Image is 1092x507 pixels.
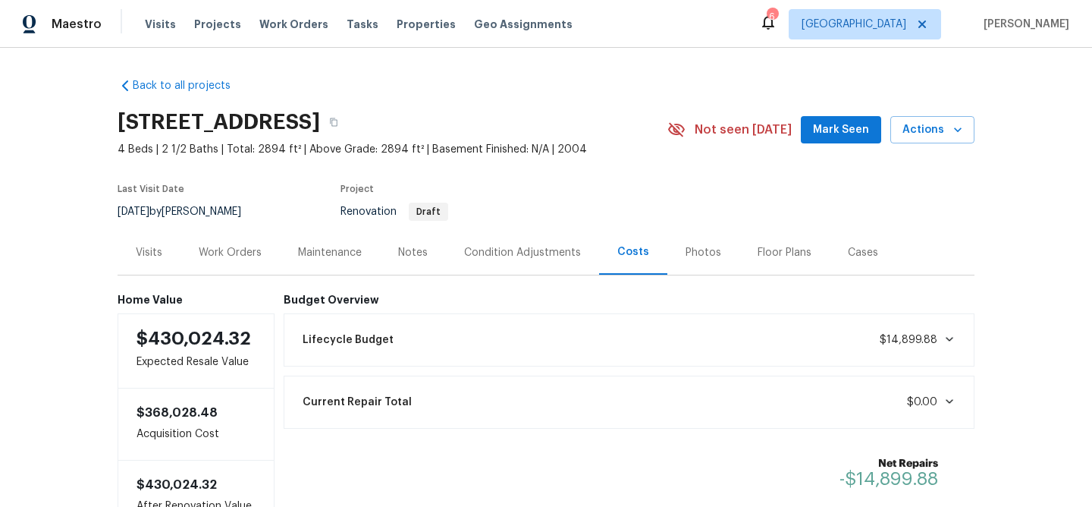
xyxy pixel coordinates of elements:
span: Draft [410,207,447,216]
b: Net Repairs [839,456,938,471]
div: Expected Resale Value [118,313,275,389]
span: $430,024.32 [136,329,251,348]
span: 4 Beds | 2 1/2 Baths | Total: 2894 ft² | Above Grade: 2894 ft² | Basement Finished: N/A | 2004 [118,142,667,157]
span: Project [340,184,374,194]
h2: [STREET_ADDRESS] [118,115,320,130]
span: [DATE] [118,206,149,217]
a: Back to all projects [118,78,263,93]
button: Mark Seen [801,116,881,144]
span: [PERSON_NAME] [977,17,1069,32]
span: Lifecycle Budget [303,332,394,348]
button: Actions [890,116,974,144]
div: Photos [686,245,721,260]
span: $0.00 [907,397,937,408]
span: Not seen [DATE] [695,122,792,137]
span: Actions [902,121,962,140]
div: Work Orders [199,245,262,260]
span: Projects [194,17,241,32]
span: Current Repair Total [303,395,412,410]
span: Maestro [52,17,102,32]
div: Maintenance [298,245,362,260]
div: Floor Plans [758,245,811,260]
span: Properties [397,17,456,32]
span: Visits [145,17,176,32]
span: Geo Assignments [474,17,573,32]
div: Condition Adjustments [464,245,581,260]
span: Renovation [340,206,448,217]
div: Cases [848,245,878,260]
span: [GEOGRAPHIC_DATA] [802,17,906,32]
h6: Home Value [118,294,275,306]
span: -$14,899.88 [839,470,938,488]
div: Visits [136,245,162,260]
span: Last Visit Date [118,184,184,194]
span: Tasks [347,19,378,30]
span: Work Orders [259,17,328,32]
span: Mark Seen [813,121,869,140]
div: by [PERSON_NAME] [118,203,259,221]
span: $430,024.32 [136,479,217,491]
div: Acquisition Cost [118,389,275,460]
div: Notes [398,245,428,260]
h6: Budget Overview [284,294,975,306]
div: 6 [767,9,777,24]
span: $14,899.88 [880,335,937,345]
div: Costs [617,244,649,260]
button: Copy Address [320,109,347,136]
span: $368,028.48 [136,407,218,419]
